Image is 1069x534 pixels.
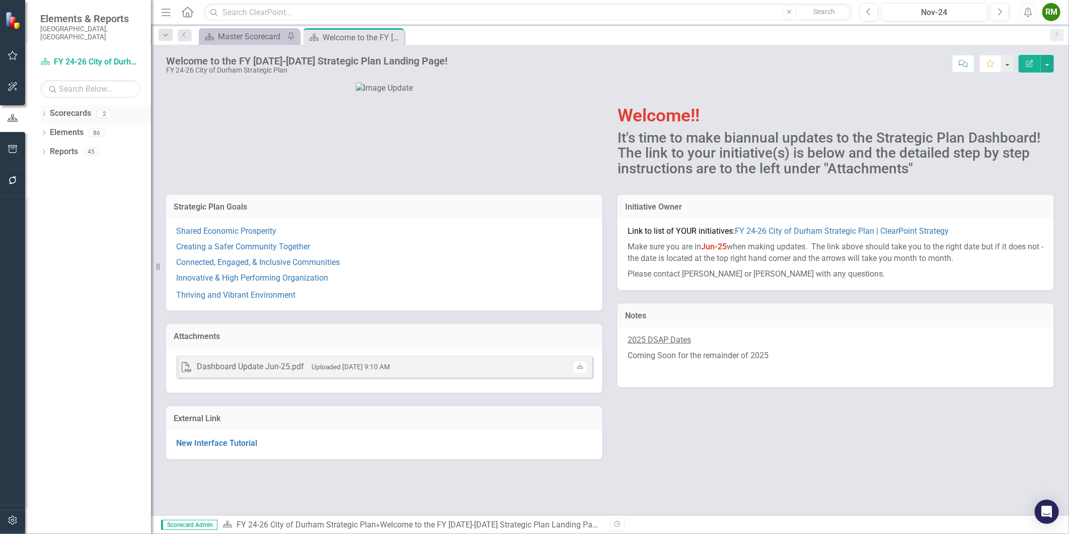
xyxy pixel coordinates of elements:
[5,12,23,29] img: ClearPoint Strategy
[176,257,340,267] a: Connected, Engaged, & Inclusive Communities
[799,5,850,19] button: Search
[176,438,257,448] a: New Interface Tutorial
[628,239,1044,266] p: Make sure you are in when making updates. The link above should take you to the right date but if...
[1042,3,1060,21] button: RM
[197,361,304,373] div: Dashboard Update Jun-25.pdf
[166,55,447,66] div: Welcome to the FY [DATE]-[DATE] Strategic Plan Landing Page!
[323,31,402,44] div: Welcome to the FY [DATE]-[DATE] Strategic Plan Landing Page!
[176,290,295,300] a: Thriving and Vibrant Environment
[50,146,78,158] a: Reports
[628,266,1044,280] p: Please contact [PERSON_NAME] or [PERSON_NAME] with any questions.
[885,7,984,19] div: Nov-24
[735,226,949,236] a: FY 24-26 City of Durham Strategic Plan | ClearPoint Strategy
[701,242,727,251] strong: Jun-25
[1035,500,1059,524] div: Open Intercom Messenger
[40,56,141,68] a: FY 24-26 City of Durham Strategic Plan
[40,13,141,25] span: Elements & Reports
[96,109,112,118] div: 2
[625,311,1046,320] h3: Notes
[174,332,595,341] h3: Attachments
[380,520,603,529] div: Welcome to the FY [DATE]-[DATE] Strategic Plan Landing Page!
[176,273,328,283] a: Innovative & High Performing Organization
[312,363,390,371] small: Uploaded [DATE] 9:10 AM
[204,4,852,21] input: Search ClearPoint...
[356,83,413,94] img: Image Update
[174,414,595,423] h3: External Link
[89,128,105,137] div: 86
[40,80,141,98] input: Search Below...
[83,148,99,156] div: 45
[201,30,284,43] a: Master Scorecard
[222,519,602,531] div: »
[618,105,700,126] span: Welcome!!
[813,8,835,16] span: Search
[618,130,1054,177] h2: It's time to make biannual updates to the Strategic Plan Dashboard! The link to your initiative(s...
[176,226,276,236] a: Shared Economic Prosperity
[628,335,691,345] u: 2025 DSAP Dates
[628,226,949,236] span: Link to list of YOUR initiatives:
[176,242,310,251] a: Creating a Safer Community Together
[161,520,217,530] span: Scorecard Admin
[237,520,376,529] a: FY 24-26 City of Durham Strategic Plan
[218,30,284,43] div: Master Scorecard
[40,25,141,41] small: [GEOGRAPHIC_DATA], [GEOGRAPHIC_DATA]
[166,66,447,74] div: FY 24-26 City of Durham Strategic Plan
[50,127,84,139] a: Elements
[625,203,1046,212] h3: Initiative Owner
[50,108,91,119] a: Scorecards
[174,203,595,212] h3: Strategic Plan Goals
[628,348,1044,364] p: Coming Soon for the remainder of 2025
[881,3,988,21] button: Nov-24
